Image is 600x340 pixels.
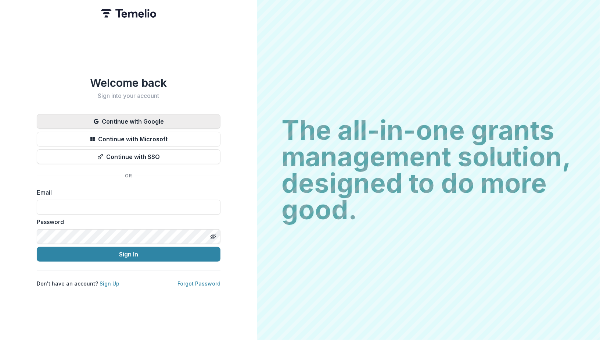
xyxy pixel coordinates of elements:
[177,280,220,287] a: Forgot Password
[37,76,220,89] h1: Welcome back
[37,149,220,164] button: Continue with SSO
[101,9,156,18] img: Temelio
[37,188,216,197] label: Email
[100,280,119,287] a: Sign Up
[37,280,119,287] p: Don't have an account?
[207,231,219,242] button: Toggle password visibility
[37,92,220,99] h2: Sign into your account
[37,132,220,146] button: Continue with Microsoft
[37,217,216,226] label: Password
[37,114,220,129] button: Continue with Google
[37,247,220,262] button: Sign In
